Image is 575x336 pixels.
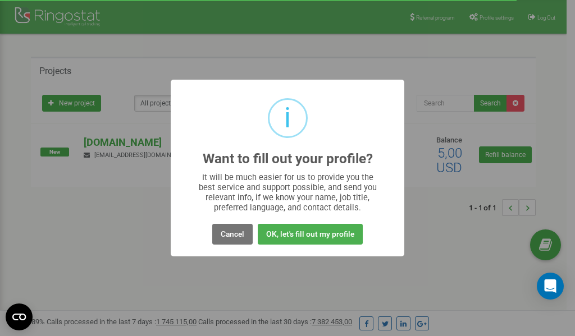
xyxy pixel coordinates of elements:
button: Open CMP widget [6,303,33,330]
div: It will be much easier for us to provide you the best service and support possible, and send you ... [193,172,382,213]
div: Open Intercom Messenger [537,273,564,300]
div: i [284,100,291,136]
button: OK, let's fill out my profile [258,224,363,245]
button: Cancel [212,224,253,245]
h2: Want to fill out your profile? [203,151,373,167]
